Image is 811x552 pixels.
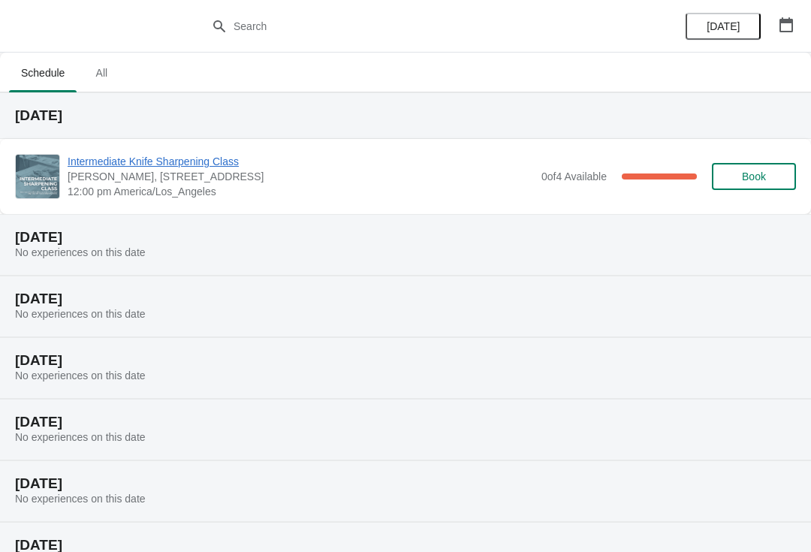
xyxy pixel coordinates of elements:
h2: [DATE] [15,108,796,123]
span: 0 of 4 Available [541,170,607,182]
h2: [DATE] [15,353,796,368]
span: 12:00 pm America/Los_Angeles [68,184,534,199]
span: [DATE] [707,20,740,32]
span: Schedule [9,59,77,86]
input: Search [233,13,608,40]
span: No experiences on this date [15,370,146,382]
span: No experiences on this date [15,246,146,258]
span: All [83,59,120,86]
img: Intermediate Knife Sharpening Class | Seisuke Knife, 1532 NE Alberta Street, Portland, OR 97211 |... [16,155,59,198]
h2: [DATE] [15,476,796,491]
span: Intermediate Knife Sharpening Class [68,154,534,169]
span: No experiences on this date [15,431,146,443]
h2: [DATE] [15,230,796,245]
span: No experiences on this date [15,308,146,320]
span: [PERSON_NAME], [STREET_ADDRESS] [68,169,534,184]
button: Book [712,163,796,190]
span: No experiences on this date [15,493,146,505]
span: Book [742,170,766,182]
h2: [DATE] [15,415,796,430]
h2: [DATE] [15,291,796,306]
button: [DATE] [686,13,761,40]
